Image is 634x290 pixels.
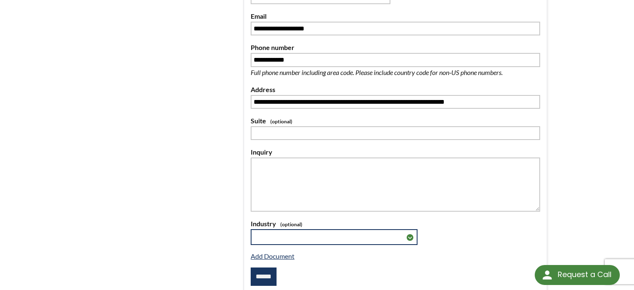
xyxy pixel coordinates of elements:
div: Request a Call [535,265,620,285]
a: Add Document [251,252,294,260]
label: Address [251,84,540,95]
label: Email [251,11,540,22]
label: Suite [251,115,540,126]
img: round button [541,268,554,282]
div: Request a Call [558,265,611,284]
p: Full phone number including area code. Please include country code for non-US phone numbers. [251,67,530,78]
label: Phone number [251,42,540,53]
label: Inquiry [251,147,540,157]
label: Industry [251,218,540,229]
